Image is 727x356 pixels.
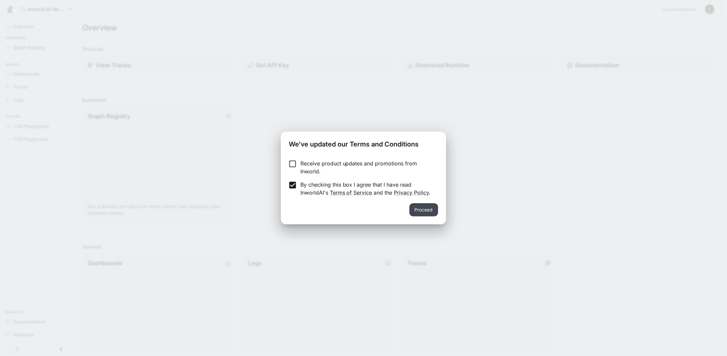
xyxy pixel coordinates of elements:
h2: We've updated our Terms and Conditions [281,132,446,154]
a: Terms of Service [330,189,372,196]
p: By checking this box I agree that I have read InworldAI's and the . [300,181,433,197]
button: Proceed [409,203,438,216]
p: Receive product updates and promotions from Inworld. [300,159,433,175]
a: Privacy Policy [394,189,429,196]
